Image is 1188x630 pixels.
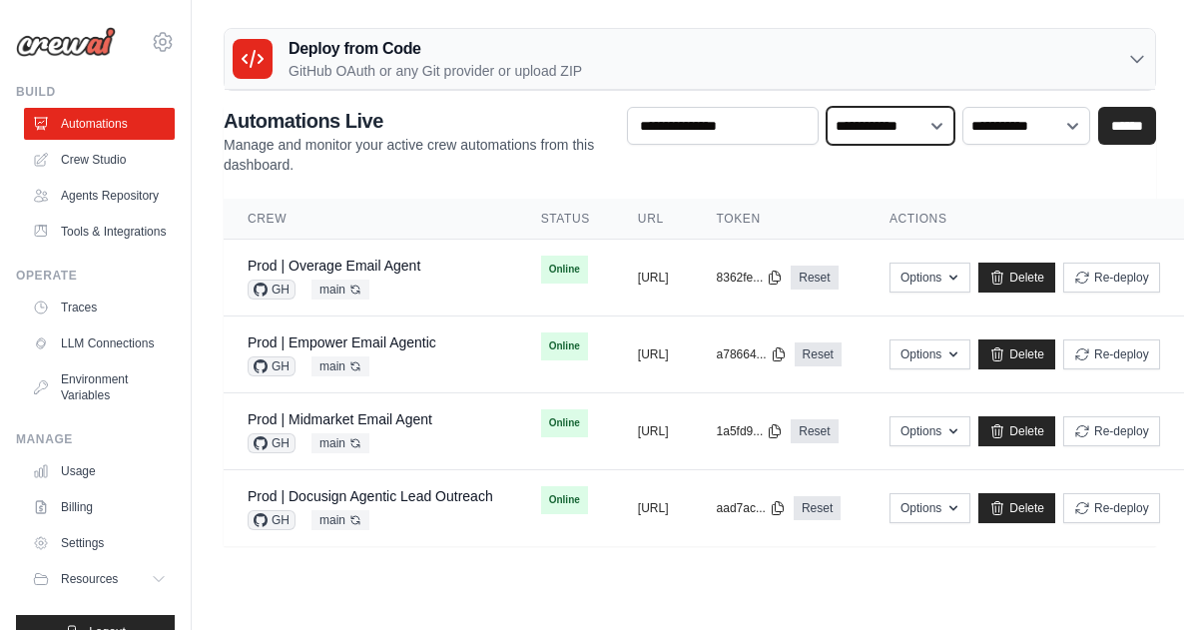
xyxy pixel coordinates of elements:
[890,416,970,446] button: Options
[248,488,493,504] a: Prod | Docusign Agentic Lead Outreach
[61,571,118,587] span: Resources
[248,510,296,530] span: GH
[24,144,175,176] a: Crew Studio
[289,37,582,61] h3: Deploy from Code
[717,500,786,516] button: aad7ac...
[717,346,787,362] button: a78664...
[16,27,116,57] img: Logo
[24,292,175,323] a: Traces
[16,268,175,284] div: Operate
[289,61,582,81] p: GitHub OAuth or any Git provider or upload ZIP
[717,423,784,439] button: 1a5fd9...
[248,334,436,350] a: Prod | Empower Email Agentic
[24,455,175,487] a: Usage
[24,180,175,212] a: Agents Repository
[16,84,175,100] div: Build
[1063,339,1160,369] button: Re-deploy
[717,270,784,286] button: 8362fe...
[224,199,517,240] th: Crew
[311,280,369,300] span: main
[24,327,175,359] a: LLM Connections
[791,419,838,443] a: Reset
[978,493,1055,523] a: Delete
[541,409,588,437] span: Online
[24,563,175,595] button: Resources
[541,486,588,514] span: Online
[24,108,175,140] a: Automations
[614,199,693,240] th: URL
[311,433,369,453] span: main
[248,411,432,427] a: Prod | Midmarket Email Agent
[795,342,842,366] a: Reset
[1063,416,1160,446] button: Re-deploy
[16,431,175,447] div: Manage
[890,493,970,523] button: Options
[248,258,420,274] a: Prod | Overage Email Agent
[517,199,614,240] th: Status
[224,107,611,135] h2: Automations Live
[24,491,175,523] a: Billing
[693,199,866,240] th: Token
[541,256,588,284] span: Online
[248,433,296,453] span: GH
[794,496,841,520] a: Reset
[311,356,369,376] span: main
[890,263,970,293] button: Options
[791,266,838,290] a: Reset
[1063,263,1160,293] button: Re-deploy
[978,263,1055,293] a: Delete
[24,216,175,248] a: Tools & Integrations
[978,416,1055,446] a: Delete
[24,527,175,559] a: Settings
[248,280,296,300] span: GH
[311,510,369,530] span: main
[1063,493,1160,523] button: Re-deploy
[24,363,175,411] a: Environment Variables
[890,339,970,369] button: Options
[248,356,296,376] span: GH
[866,199,1184,240] th: Actions
[541,332,588,360] span: Online
[978,339,1055,369] a: Delete
[224,135,611,175] p: Manage and monitor your active crew automations from this dashboard.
